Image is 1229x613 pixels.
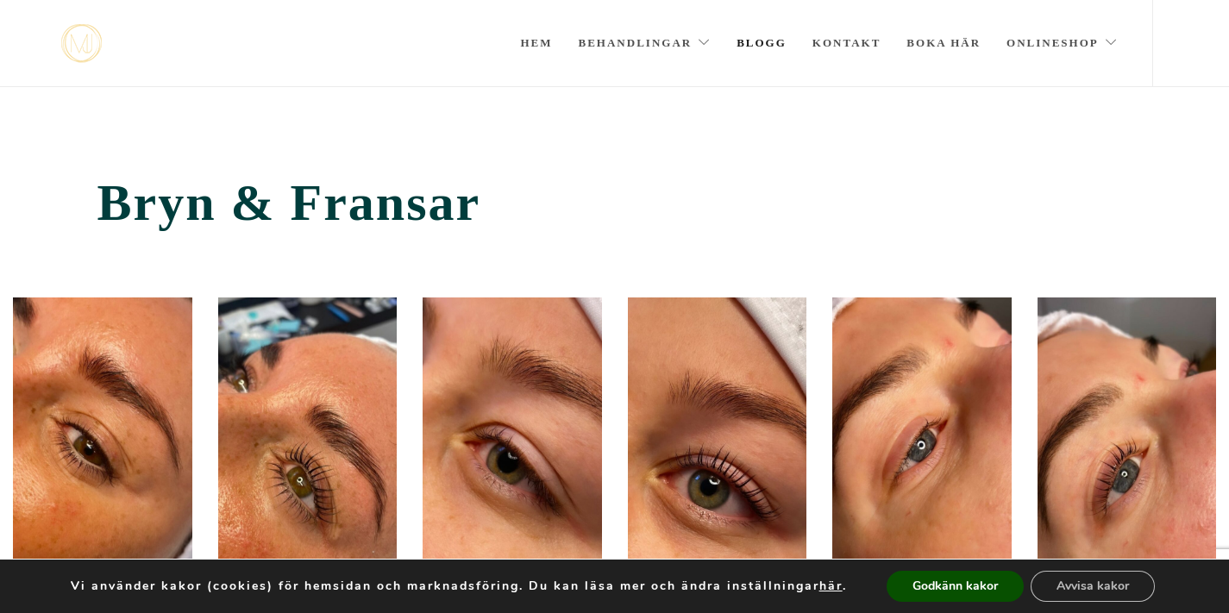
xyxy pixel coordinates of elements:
[423,297,602,606] img: Lb9
[832,297,1012,603] img: Lb6
[218,297,398,605] img: Lb2
[13,297,192,602] img: Lb1
[819,579,843,594] button: här
[1031,571,1155,602] button: Avvisa kakor
[97,173,1132,233] span: Bryn & Fransar
[61,24,102,63] a: mjstudio mjstudio mjstudio
[628,297,807,609] img: Lb10
[71,579,847,594] p: Vi använder kakor (cookies) för hemsidan och marknadsföring. Du kan läsa mer och ändra inställnin...
[1038,297,1217,608] img: Lb7
[61,24,102,63] img: mjstudio
[887,571,1024,602] button: Godkänn kakor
